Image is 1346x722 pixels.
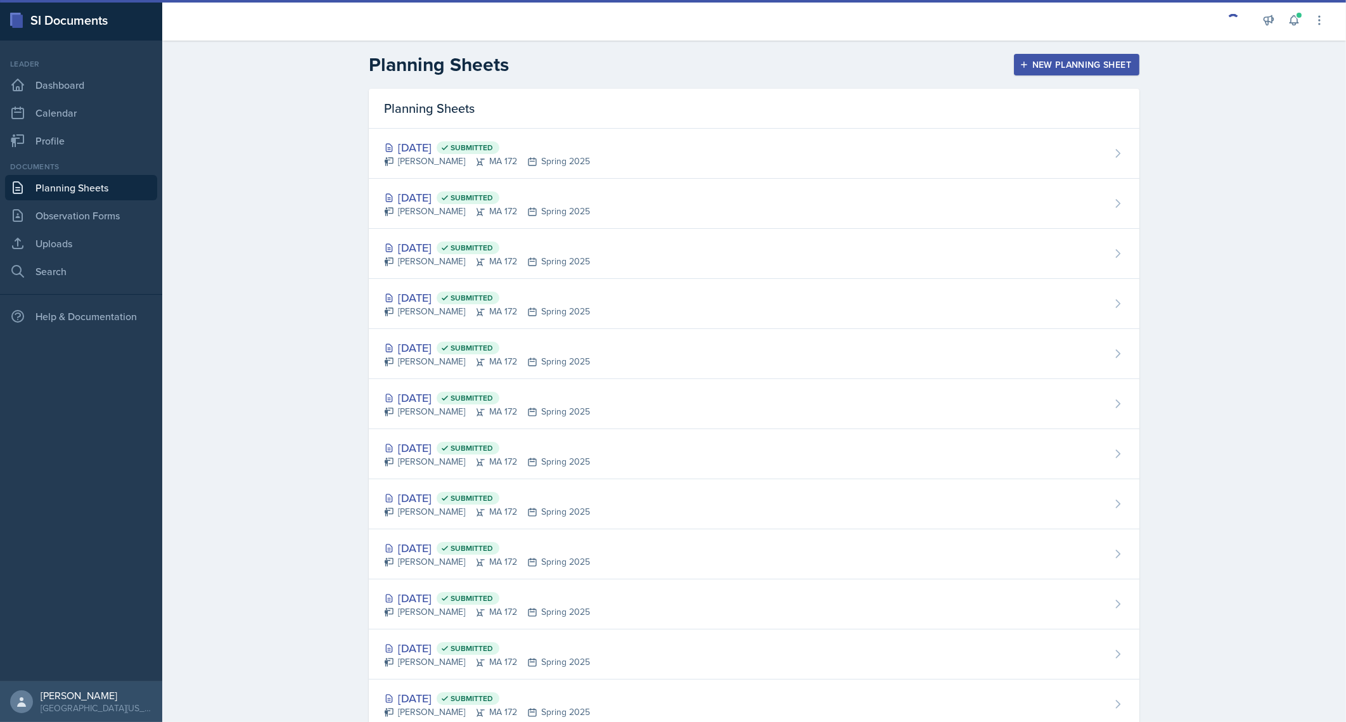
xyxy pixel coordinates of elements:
div: [PERSON_NAME] MA 172 Spring 2025 [384,605,590,619]
div: Leader [5,58,157,70]
span: Submitted [451,343,493,353]
a: [DATE] Submitted [PERSON_NAME]MA 172Spring 2025 [369,629,1139,680]
span: Submitted [451,393,493,403]
div: [PERSON_NAME] [41,689,152,702]
div: [PERSON_NAME] MA 172 Spring 2025 [384,505,590,519]
span: Submitted [451,443,493,453]
a: [DATE] Submitted [PERSON_NAME]MA 172Spring 2025 [369,529,1139,579]
div: [DATE] [384,539,590,557]
a: [DATE] Submitted [PERSON_NAME]MA 172Spring 2025 [369,479,1139,529]
div: [PERSON_NAME] MA 172 Spring 2025 [384,555,590,569]
a: [DATE] Submitted [PERSON_NAME]MA 172Spring 2025 [369,179,1139,229]
div: [PERSON_NAME] MA 172 Spring 2025 [384,455,590,468]
div: [DATE] [384,690,590,707]
a: [DATE] Submitted [PERSON_NAME]MA 172Spring 2025 [369,129,1139,179]
span: Submitted [451,243,493,253]
div: New Planning Sheet [1022,60,1131,70]
a: [DATE] Submitted [PERSON_NAME]MA 172Spring 2025 [369,429,1139,479]
span: Submitted [451,493,493,503]
div: Planning Sheets [369,89,1139,129]
a: [DATE] Submitted [PERSON_NAME]MA 172Spring 2025 [369,579,1139,629]
a: [DATE] Submitted [PERSON_NAME]MA 172Spring 2025 [369,229,1139,279]
div: [DATE] [384,289,590,306]
a: Dashboard [5,72,157,98]
div: [PERSON_NAME] MA 172 Spring 2025 [384,155,590,168]
span: Submitted [451,693,493,704]
div: [PERSON_NAME] MA 172 Spring 2025 [384,255,590,268]
a: Calendar [5,100,157,126]
a: [DATE] Submitted [PERSON_NAME]MA 172Spring 2025 [369,379,1139,429]
div: [PERSON_NAME] MA 172 Spring 2025 [384,355,590,368]
div: [DATE] [384,439,590,456]
a: [DATE] Submitted [PERSON_NAME]MA 172Spring 2025 [369,329,1139,379]
a: Observation Forms [5,203,157,228]
a: Planning Sheets [5,175,157,200]
div: [GEOGRAPHIC_DATA][US_STATE] in [GEOGRAPHIC_DATA] [41,702,152,714]
a: Uploads [5,231,157,256]
div: [PERSON_NAME] MA 172 Spring 2025 [384,655,590,669]
div: [PERSON_NAME] MA 172 Spring 2025 [384,405,590,418]
div: [DATE] [384,389,590,406]
div: [PERSON_NAME] MA 172 Spring 2025 [384,205,590,218]
span: Submitted [451,143,493,153]
div: [DATE] [384,590,590,607]
div: [DATE] [384,189,590,206]
span: Submitted [451,593,493,603]
div: Documents [5,161,157,172]
div: Help & Documentation [5,304,157,329]
a: Search [5,259,157,284]
h2: Planning Sheets [369,53,509,76]
a: Profile [5,128,157,153]
span: Submitted [451,543,493,553]
button: New Planning Sheet [1014,54,1139,75]
div: [DATE] [384,339,590,356]
span: Submitted [451,193,493,203]
div: [PERSON_NAME] MA 172 Spring 2025 [384,305,590,318]
div: [DATE] [384,489,590,506]
div: [DATE] [384,239,590,256]
span: Submitted [451,643,493,654]
div: [DATE] [384,139,590,156]
span: Submitted [451,293,493,303]
a: [DATE] Submitted [PERSON_NAME]MA 172Spring 2025 [369,279,1139,329]
div: [DATE] [384,640,590,657]
div: [PERSON_NAME] MA 172 Spring 2025 [384,706,590,719]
